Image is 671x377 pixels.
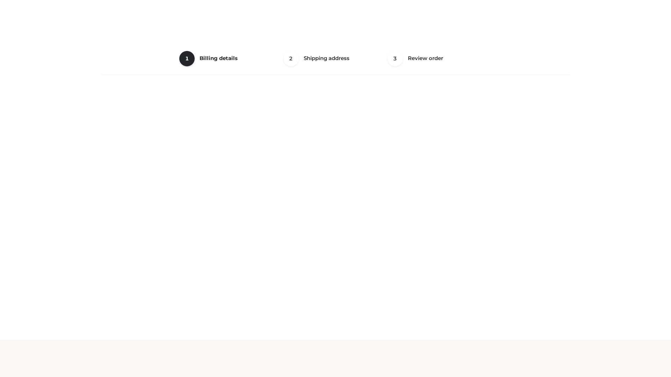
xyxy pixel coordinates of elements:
span: Billing details [200,55,238,61]
span: 1 [179,51,195,66]
span: 3 [388,51,403,66]
span: Review order [408,55,443,61]
span: 2 [283,51,299,66]
span: Shipping address [304,55,349,61]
